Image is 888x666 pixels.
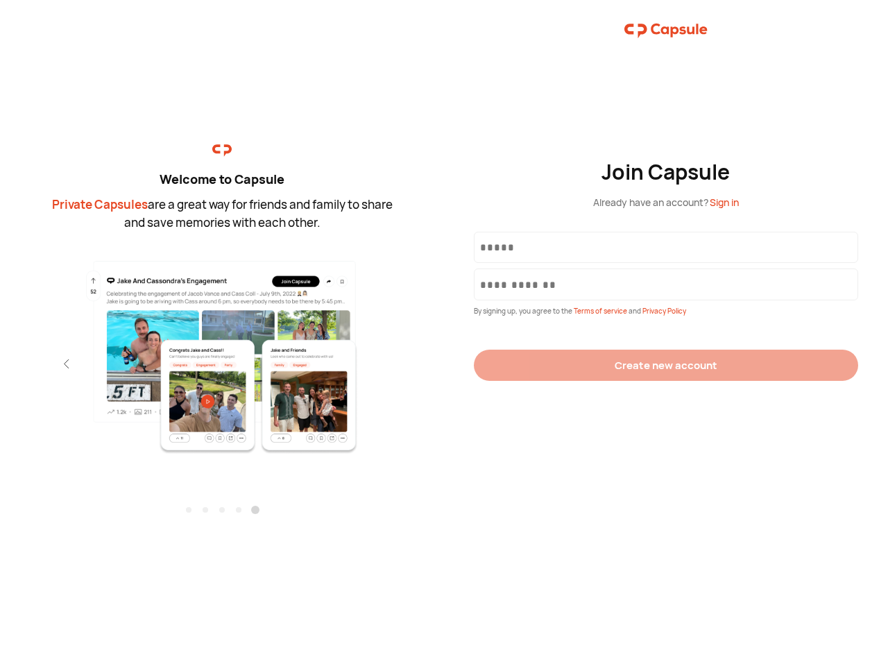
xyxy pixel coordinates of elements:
div: are a great way for friends and family to share and save memories with each other. [49,196,395,231]
img: logo [212,141,232,160]
span: Private Capsules [52,196,148,212]
span: Terms of service [574,306,629,316]
img: logo [624,17,708,44]
span: Privacy Policy [642,306,686,316]
div: Join Capsule [601,160,731,185]
div: Create new account [615,358,717,373]
button: Create new account [474,350,858,381]
div: Welcome to Capsule [49,170,395,189]
span: Sign in [710,196,739,209]
img: fifth.png [71,259,374,454]
div: Already have an account? [593,195,739,210]
div: By signing up, you agree to the and [474,306,858,316]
